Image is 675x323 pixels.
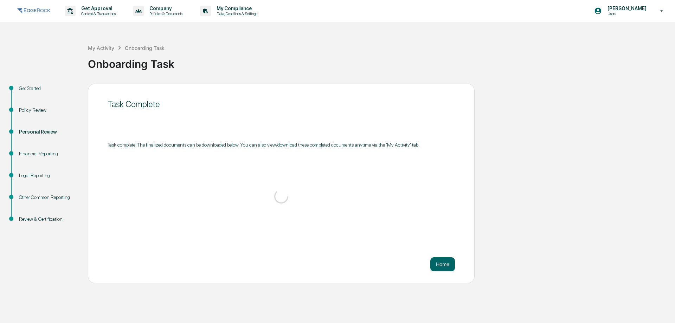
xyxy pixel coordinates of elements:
[88,45,114,51] div: My Activity
[602,6,650,11] p: [PERSON_NAME]
[144,11,186,16] p: Policies & Documents
[88,52,671,70] div: Onboarding Task
[602,11,650,16] p: Users
[144,6,186,11] p: Company
[108,99,455,109] div: Task Complete
[19,128,77,136] div: Personal Review
[19,172,77,179] div: Legal Reporting
[19,215,77,223] div: Review & Certification
[211,6,261,11] p: My Compliance
[19,85,77,92] div: Get Started
[211,11,261,16] p: Data, Deadlines & Settings
[19,150,77,157] div: Financial Reporting
[652,300,671,319] iframe: Open customer support
[76,11,119,16] p: Content & Transactions
[125,45,165,51] div: Onboarding Task
[76,6,119,11] p: Get Approval
[108,142,455,148] div: Task complete! The finalized documents can be downloaded below. You can also view/download these ...
[19,106,77,114] div: Policy Review
[17,7,51,15] img: logo
[19,194,77,201] div: Other Common Reporting
[430,257,455,271] button: Home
